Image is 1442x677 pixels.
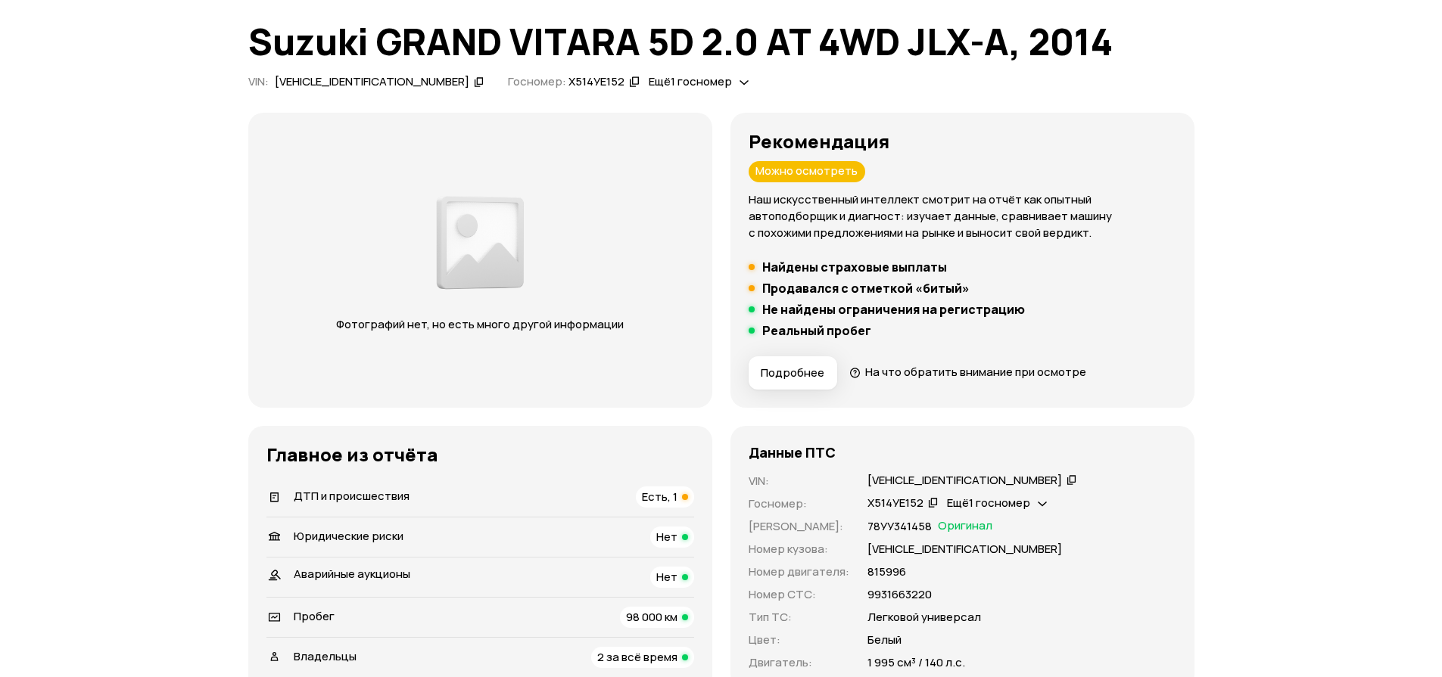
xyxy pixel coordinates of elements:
p: 78УУ341458 [867,518,932,535]
span: Владельцы [294,648,357,664]
img: 2a3f492e8892fc00.png [432,188,528,298]
div: Х514УЕ152 [568,74,624,90]
p: Тип ТС : [749,609,849,626]
h5: Продавался с отметкой «битый» [762,281,970,296]
span: Аварийные аукционы [294,566,410,582]
h5: Реальный пробег [762,323,871,338]
p: Номер кузова : [749,541,849,557]
p: [PERSON_NAME] : [749,518,849,535]
div: [VEHICLE_IDENTIFICATION_NUMBER] [867,473,1062,489]
p: 9931663220 [867,586,932,603]
p: Цвет : [749,632,849,648]
p: Белый [867,632,902,648]
button: Подробнее [749,356,837,390]
span: Нет [656,529,677,545]
div: [VEHICLE_IDENTIFICATION_NUMBER] [275,74,469,90]
p: Фотографий нет, но есть много другой информации [322,316,639,333]
span: 98 000 км [626,609,677,625]
h1: Suzuki GRAND VITARA 5D 2.0 AT 4WD JLX-A, 2014 [248,21,1194,62]
p: Легковой универсал [867,609,981,626]
p: Номер СТС : [749,586,849,603]
p: Двигатель : [749,654,849,671]
span: Нет [656,569,677,585]
span: VIN : [248,73,269,89]
h5: Не найдены ограничения на регистрацию [762,302,1025,317]
p: 815996 [867,564,906,580]
h5: Найдены страховые выплаты [762,259,947,275]
p: Госномер : [749,495,849,512]
span: На что обратить внимание при осмотре [865,364,1086,380]
p: [VEHICLE_IDENTIFICATION_NUMBER] [867,541,1062,557]
div: Х514УЕ152 [867,495,923,511]
h4: Данные ПТС [749,444,836,461]
h3: Рекомендация [749,131,1176,152]
span: Подробнее [761,365,824,380]
span: 2 за всё время [597,649,677,665]
a: На что обратить внимание при осмотре [849,364,1087,380]
span: Оригинал [938,518,992,535]
p: 1 995 см³ / 140 л.с. [867,654,965,671]
span: Госномер: [508,73,566,89]
p: Наш искусственный интеллект смотрит на отчёт как опытный автоподборщик и диагност: изучает данные... [749,191,1176,241]
p: VIN : [749,473,849,489]
span: Пробег [294,608,335,624]
span: Юридические риски [294,528,403,544]
span: Ещё 1 госномер [947,495,1030,511]
span: Есть, 1 [642,489,677,505]
span: ДТП и происшествия [294,488,410,504]
h3: Главное из отчёта [266,444,694,465]
div: Можно осмотреть [749,161,865,182]
span: Ещё 1 госномер [649,73,732,89]
p: Номер двигателя : [749,564,849,580]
